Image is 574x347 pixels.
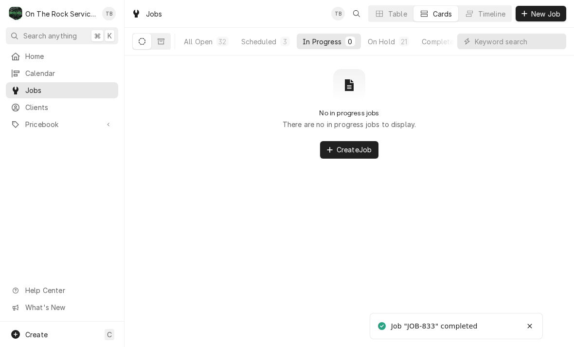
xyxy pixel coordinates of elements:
[6,299,118,315] a: Go to What's New
[9,7,22,20] div: O
[25,68,113,78] span: Calendar
[347,37,353,47] div: 0
[401,37,407,47] div: 21
[184,37,213,47] div: All Open
[388,9,407,19] div: Table
[9,7,22,20] div: On The Rock Services's Avatar
[331,7,345,20] div: Todd Brady's Avatar
[107,329,112,340] span: C
[335,145,374,155] span: Create Job
[102,7,116,20] div: Todd Brady's Avatar
[23,31,77,41] span: Search anything
[102,7,116,20] div: TB
[25,9,97,19] div: On The Rock Services
[303,37,341,47] div: In Progress
[282,37,288,47] div: 3
[6,282,118,298] a: Go to Help Center
[320,141,378,159] button: CreateJob
[6,116,118,132] a: Go to Pricebook
[94,31,101,41] span: ⌘
[6,82,118,98] a: Jobs
[108,31,112,41] span: K
[516,6,566,21] button: New Job
[529,9,562,19] span: New Job
[475,34,561,49] input: Keyword search
[6,65,118,81] a: Calendar
[331,7,345,20] div: TB
[25,85,113,95] span: Jobs
[241,37,276,47] div: Scheduled
[25,102,113,112] span: Clients
[391,321,479,331] div: Job "JOB-833" completed
[6,27,118,44] button: Search anything⌘K
[368,37,395,47] div: On Hold
[25,119,99,129] span: Pricebook
[25,51,113,61] span: Home
[6,48,118,64] a: Home
[422,37,458,47] div: Completed
[218,37,226,47] div: 32
[283,119,416,129] p: There are no in progress jobs to display.
[25,285,112,295] span: Help Center
[6,99,118,115] a: Clients
[25,302,112,312] span: What's New
[319,109,379,117] h2: No in progress jobs
[349,6,364,21] button: Open search
[478,9,505,19] div: Timeline
[25,330,48,339] span: Create
[433,9,452,19] div: Cards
